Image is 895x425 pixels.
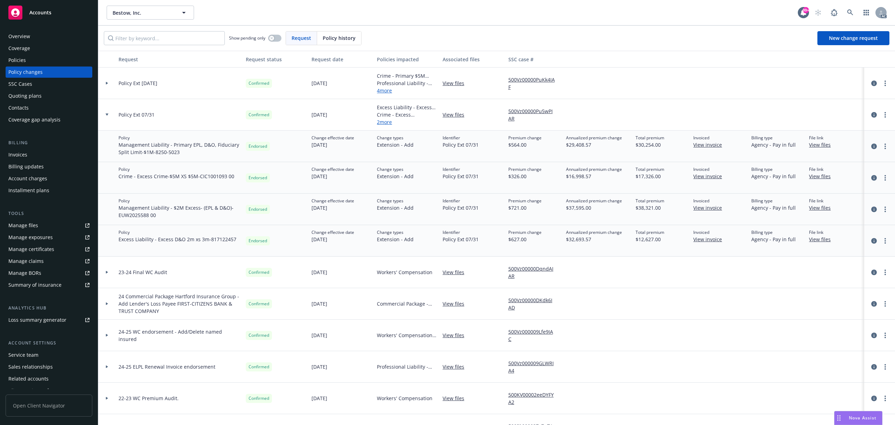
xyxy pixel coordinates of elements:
span: Premium change [508,166,542,173]
a: 4 more [377,87,437,94]
a: more [881,111,889,119]
span: [DATE] [312,204,354,211]
a: more [881,174,889,182]
a: circleInformation [870,300,878,308]
span: File link [809,135,836,141]
a: New change request [817,31,889,45]
span: Endorsed [249,175,267,181]
span: Crime - Primary $5M Crime [377,72,437,79]
span: Invoiced [693,166,728,173]
span: Policy Ext 07/31 [443,204,479,211]
div: Client navigator features [8,385,66,396]
span: [DATE] [312,300,327,307]
span: Bestow, Inc. [113,9,173,16]
span: Confirmed [249,332,269,339]
div: Account settings [6,340,92,347]
span: Total premium [636,229,664,236]
div: Toggle Row Expanded [98,68,116,99]
span: $16,998.57 [566,173,622,180]
a: Coverage gap analysis [6,114,92,125]
div: Manage files [8,220,38,231]
a: Loss summary generator [6,314,92,326]
button: Policies impacted [374,51,440,68]
span: Billing type [751,135,796,141]
span: Workers' Compensation - [DATE]-[DATE] Workers Comp [377,332,437,339]
div: Coverage gap analysis [8,114,60,125]
a: Sales relationships [6,361,92,372]
a: more [881,300,889,308]
span: Professional Liability - 2nd Layer $5M E&O X $5M E&O [377,79,437,87]
span: Confirmed [249,112,269,118]
div: SSC case # [508,56,561,63]
span: Premium change [508,198,542,204]
span: Extension - Add [377,204,414,211]
a: View files [443,395,470,402]
span: Crime - Excess Crime-$5M XS $5M - CIC1001093 00 [119,173,234,180]
div: 99+ [803,7,809,13]
button: Associated files [440,51,506,68]
a: Policies [6,55,92,66]
span: Change effective date [312,135,354,141]
a: 500KV00002eeDYFYA2 [508,391,561,406]
div: Toggle Row Expanded [98,99,116,131]
span: Policy Ext [DATE] [119,79,157,87]
span: File link [809,229,836,236]
a: View files [809,173,836,180]
a: more [881,79,889,88]
span: [DATE] [312,395,327,402]
a: Service team [6,349,92,361]
a: more [881,142,889,151]
a: 500Vz000009Lfe9IAC [508,328,561,343]
a: more [881,268,889,277]
div: Toggle Row Expanded [98,288,116,320]
span: File link [809,166,836,173]
span: Nova Assist [849,415,876,421]
a: circleInformation [870,331,878,340]
span: $721.00 [508,204,542,211]
a: Client navigator features [6,385,92,396]
span: 23-24 Final WC Audit [119,269,167,276]
div: Policies [8,55,26,66]
span: Agency - Pay in full [751,236,796,243]
a: more [881,363,889,371]
a: 2 more [377,118,437,126]
a: SSC Cases [6,78,92,90]
span: Workers' Compensation [377,269,432,276]
div: Drag to move [835,411,843,425]
span: Workers' Compensation [377,395,432,402]
div: Invoices [8,149,27,160]
span: 24 Commercial Package Hartford Insurance Group - Add Lender's Loss Payee FIRST-CITIZENS BANK & TR... [119,293,240,315]
span: Endorsed [249,206,267,212]
a: View files [443,363,470,370]
div: Request [119,56,240,63]
span: Extension - Add [377,236,414,243]
span: $12,627.00 [636,236,664,243]
span: [DATE] [312,269,327,276]
div: Request status [246,56,306,63]
span: Change effective date [312,166,354,173]
span: 24-25 ELPL Renewal Invoice endorsement [119,363,215,370]
span: Extension - Add [377,141,414,148]
span: Endorsed [249,238,267,244]
a: more [881,394,889,403]
span: Change types [377,198,414,204]
span: Annualized premium change [566,229,622,236]
span: Accounts [29,10,51,15]
a: circleInformation [870,142,878,151]
a: circleInformation [870,174,878,182]
a: Related accounts [6,373,92,384]
span: Annualized premium change [566,135,622,141]
span: 22-23 WC Premium Audit. [119,395,179,402]
a: Report a Bug [827,6,841,20]
span: Agency - Pay in full [751,173,796,180]
a: circleInformation [870,268,878,277]
span: Extension - Add [377,173,414,180]
a: 500Vz00000PuKk4IAF [508,76,561,91]
span: [DATE] [312,236,354,243]
a: Manage exposures [6,232,92,243]
a: 500Vz000009GLWRIA4 [508,360,561,374]
a: Manage certificates [6,244,92,255]
a: circleInformation [870,363,878,371]
span: Policy Ext 07/31 [119,111,155,118]
div: Related accounts [8,373,49,384]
